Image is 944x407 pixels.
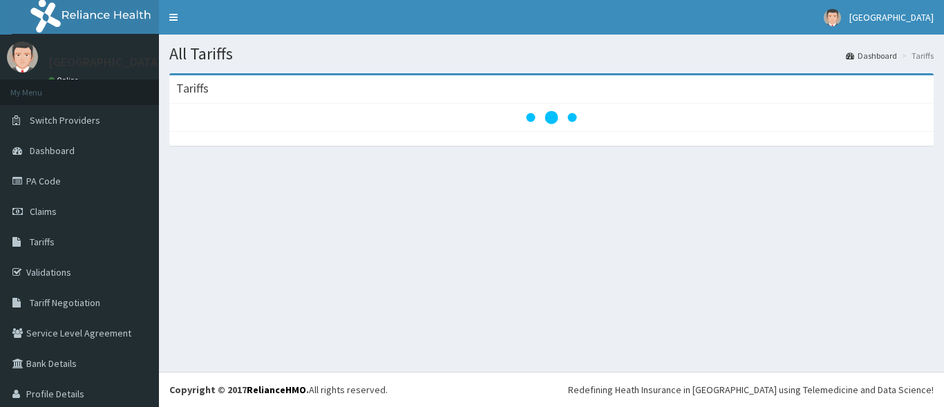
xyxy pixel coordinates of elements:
[898,50,934,61] li: Tariffs
[849,11,934,23] span: [GEOGRAPHIC_DATA]
[7,41,38,73] img: User Image
[846,50,897,61] a: Dashboard
[30,114,100,126] span: Switch Providers
[30,205,57,218] span: Claims
[169,384,309,396] strong: Copyright © 2017 .
[30,296,100,309] span: Tariff Negotiation
[247,384,306,396] a: RelianceHMO
[824,9,841,26] img: User Image
[30,236,55,248] span: Tariffs
[176,82,209,95] h3: Tariffs
[48,75,82,85] a: Online
[169,45,934,63] h1: All Tariffs
[159,372,944,407] footer: All rights reserved.
[30,144,75,157] span: Dashboard
[524,90,579,145] svg: audio-loading
[48,56,162,68] p: [GEOGRAPHIC_DATA]
[568,383,934,397] div: Redefining Heath Insurance in [GEOGRAPHIC_DATA] using Telemedicine and Data Science!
